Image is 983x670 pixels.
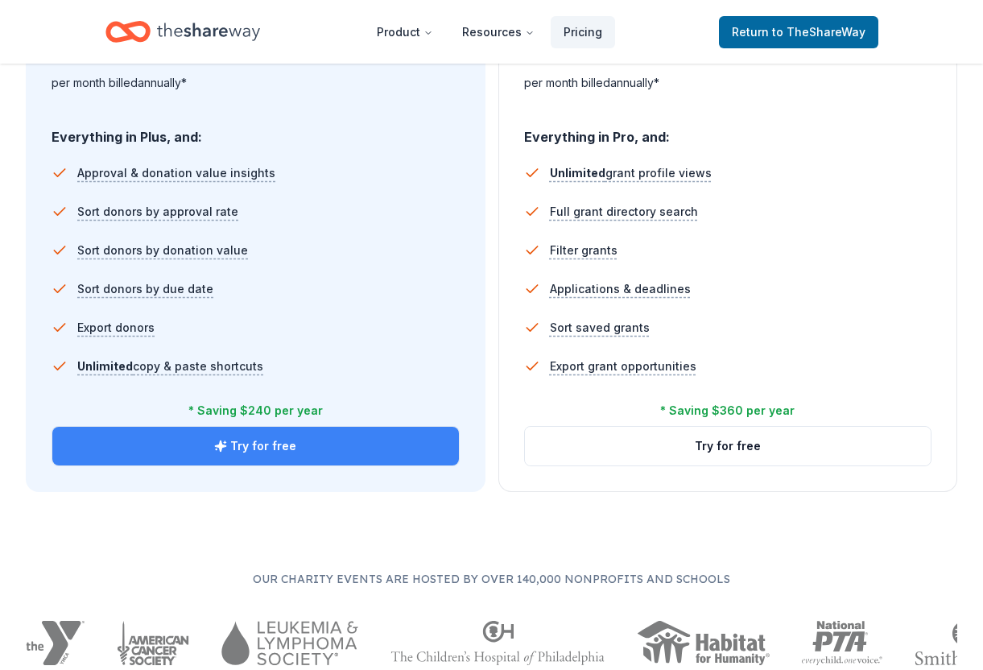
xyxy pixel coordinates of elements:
[550,166,605,180] span: Unlimited
[802,621,883,665] img: National PTA
[52,73,460,93] div: per month billed annually*
[77,241,248,260] span: Sort donors by donation value
[550,318,650,337] span: Sort saved grants
[550,357,696,376] span: Export grant opportunities
[637,621,770,665] img: Habitat for Humanity
[719,16,878,48] a: Returnto TheShareWay
[26,621,85,665] img: YMCA
[550,166,712,180] span: grant profile views
[105,13,260,51] a: Home
[660,401,795,420] div: * Saving $360 per year
[551,16,615,48] a: Pricing
[26,569,957,589] p: Our charity events are hosted by over 140,000 nonprofits and schools
[550,202,698,221] span: Full grant directory search
[550,279,691,299] span: Applications & deadlines
[77,359,263,373] span: copy & paste shortcuts
[77,359,133,373] span: Unlimited
[77,318,155,337] span: Export donors
[77,163,275,183] span: Approval & donation value insights
[390,621,605,665] img: The Children's Hospital of Philadelphia
[449,16,547,48] button: Resources
[525,427,931,465] button: Try for free
[524,114,932,147] div: Everything in Pro, and:
[364,16,446,48] button: Product
[188,401,323,420] div: * Saving $240 per year
[77,279,213,299] span: Sort donors by due date
[364,13,615,51] nav: Main
[221,621,357,665] img: Leukemia & Lymphoma Society
[550,241,617,260] span: Filter grants
[524,73,932,93] div: per month billed annually*
[772,25,865,39] span: to TheShareWay
[117,621,190,665] img: American Cancer Society
[77,202,238,221] span: Sort donors by approval rate
[52,114,460,147] div: Everything in Plus, and:
[732,23,865,42] span: Return
[52,427,459,465] button: Try for free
